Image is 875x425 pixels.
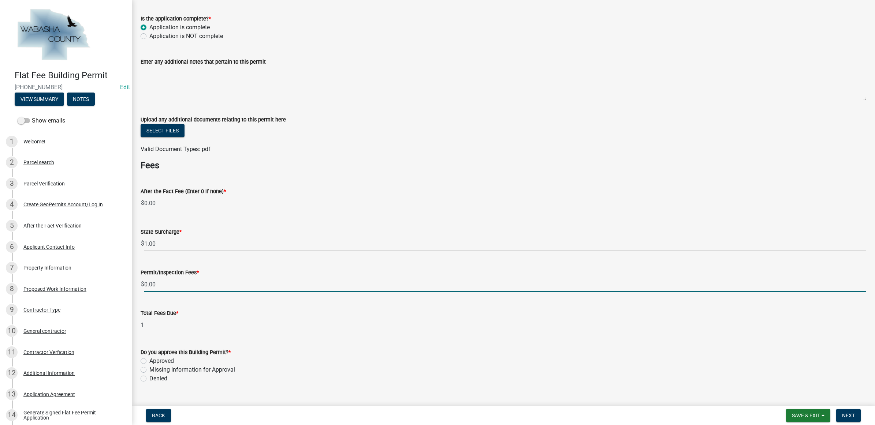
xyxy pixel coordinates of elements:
label: State Surcharge [141,230,182,235]
label: Missing Information for Approval [149,365,235,374]
h4: Flat Fee Building Permit [15,70,126,81]
div: Welcome! [23,139,45,144]
div: Additional Information [23,371,75,376]
div: Contractor Verfication [23,350,74,355]
div: 1 [6,136,18,147]
div: 2 [6,157,18,168]
span: Valid Document Types: pdf [141,146,211,153]
div: After the Fact Verification [23,223,82,228]
button: Next [836,409,861,422]
div: 12 [6,367,18,379]
span: $ [141,277,145,292]
div: 3 [6,178,18,189]
label: Total Fees Due [141,311,178,316]
div: Applicant Contact Info [23,244,75,249]
span: Next [842,413,855,418]
img: Wabasha County, Minnesota [15,8,92,63]
label: Do you approve this Building Permit? [141,350,231,355]
label: Denied [149,374,167,383]
label: Permit/Inspection Fees [141,270,199,275]
div: Generate Signed Flat Fee Permit Application [23,410,120,420]
div: 8 [6,283,18,295]
div: Application Agreement [23,392,75,397]
div: Parcel search [23,160,54,165]
button: View Summary [15,93,64,106]
span: [PHONE_NUMBER] [15,84,117,91]
div: 6 [6,241,18,253]
div: Parcel Verification [23,181,65,186]
div: 4 [6,199,18,210]
div: Create GeoPermits Account/Log In [23,202,103,207]
div: 13 [6,388,18,400]
button: Back [146,409,171,422]
div: General contractor [23,328,66,334]
span: $ [141,196,145,211]
label: Is the application complete? [141,16,211,22]
wm-modal-confirm: Notes [67,97,95,102]
button: Select files [141,124,185,137]
label: After the Fact Fee (Enter 0 if none) [141,189,226,194]
label: Upload any additional documents relating to this permit here [141,117,286,123]
div: 5 [6,220,18,232]
div: Contractor Type [23,307,60,312]
button: Notes [67,93,95,106]
div: Property Information [23,265,71,270]
div: 10 [6,325,18,337]
label: Enter any additional notes that pertain to this permit [141,60,266,65]
div: 11 [6,346,18,358]
wm-modal-confirm: Edit Application Number [120,84,130,91]
a: Edit [120,84,130,91]
span: $ [141,236,145,251]
label: Application is complete [149,23,210,32]
label: Approved [149,357,174,365]
div: 7 [6,262,18,274]
div: Proposed Work Information [23,286,86,292]
span: Back [152,413,165,418]
label: Show emails [18,116,65,125]
button: Save & Exit [786,409,830,422]
div: 14 [6,409,18,421]
label: Application is NOT complete [149,32,223,41]
span: Save & Exit [792,413,820,418]
wm-modal-confirm: Summary [15,97,64,102]
strong: Fees [141,160,159,170]
div: 9 [6,304,18,316]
